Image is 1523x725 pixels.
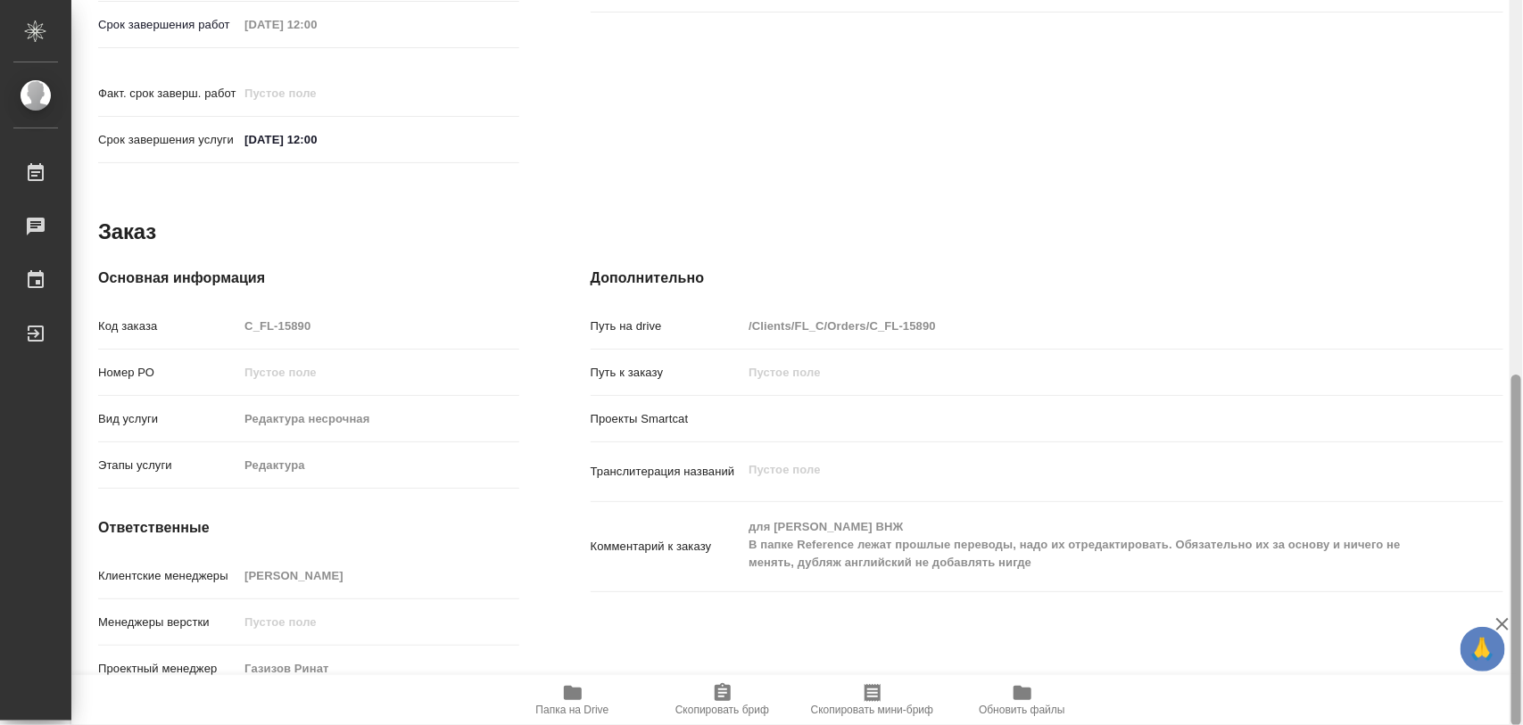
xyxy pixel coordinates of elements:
span: 🙏 [1468,630,1498,668]
button: Скопировать бриф [648,675,798,725]
h2: Заказ [98,218,156,246]
input: Пустое поле [238,563,518,589]
p: Срок завершения услуги [98,131,238,149]
button: Скопировать мини-бриф [798,675,948,725]
p: Проекты Smartcat [591,410,743,428]
p: Код заказа [98,317,238,335]
input: Пустое поле [238,655,518,681]
span: Обновить файлы [979,704,1065,716]
p: Этапы услуги [98,457,238,474]
input: Пустое поле [238,12,394,37]
h4: Ответственные [98,517,519,539]
h4: Дополнительно [591,268,1503,289]
h4: Основная информация [98,268,519,289]
input: Пустое поле [742,359,1427,385]
input: Пустое поле [238,452,518,478]
input: Пустое поле [238,313,518,339]
p: Путь к заказу [591,364,743,382]
span: Скопировать бриф [675,704,769,716]
input: Пустое поле [742,313,1427,339]
button: 🙏 [1461,627,1505,671]
input: Пустое поле [238,609,518,635]
p: Вид услуги [98,410,238,428]
button: Обновить файлы [948,675,1097,725]
button: Папка на Drive [498,675,648,725]
p: Факт. срок заверш. работ [98,85,238,103]
p: Комментарий к заказу [591,538,743,556]
textarea: для [PERSON_NAME] ВНЖ В папке Reference лежат прошлые переводы, надо их отредактировать. Обязател... [742,512,1427,578]
p: Номер РО [98,364,238,382]
input: Пустое поле [238,359,518,385]
span: Папка на Drive [536,704,609,716]
p: Транслитерация названий [591,463,743,481]
input: Пустое поле [238,80,394,106]
span: Скопировать мини-бриф [811,704,933,716]
p: Менеджеры верстки [98,614,238,631]
p: Срок завершения работ [98,16,238,34]
input: ✎ Введи что-нибудь [238,127,394,152]
p: Путь на drive [591,317,743,335]
p: Проектный менеджер [98,660,238,678]
input: Пустое поле [238,406,518,432]
p: Клиентские менеджеры [98,567,238,585]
